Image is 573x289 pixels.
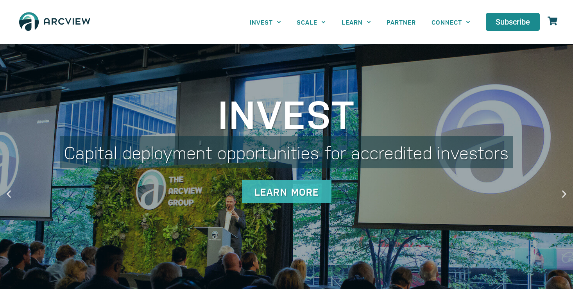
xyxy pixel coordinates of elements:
div: Previous slide [4,189,14,199]
a: INVEST [242,13,289,31]
a: CONNECT [424,13,478,31]
nav: Menu [242,13,478,31]
div: Next slide [559,189,569,199]
a: PARTNER [379,13,424,31]
a: Subscribe [486,13,540,31]
img: The Arcview Group [16,8,94,36]
a: SCALE [289,13,333,31]
div: Capital deployment opportunities for accredited investors [60,136,513,168]
a: LEARN [334,13,379,31]
div: Learn More [242,180,331,203]
div: Invest [60,93,513,132]
span: Subscribe [496,18,530,26]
